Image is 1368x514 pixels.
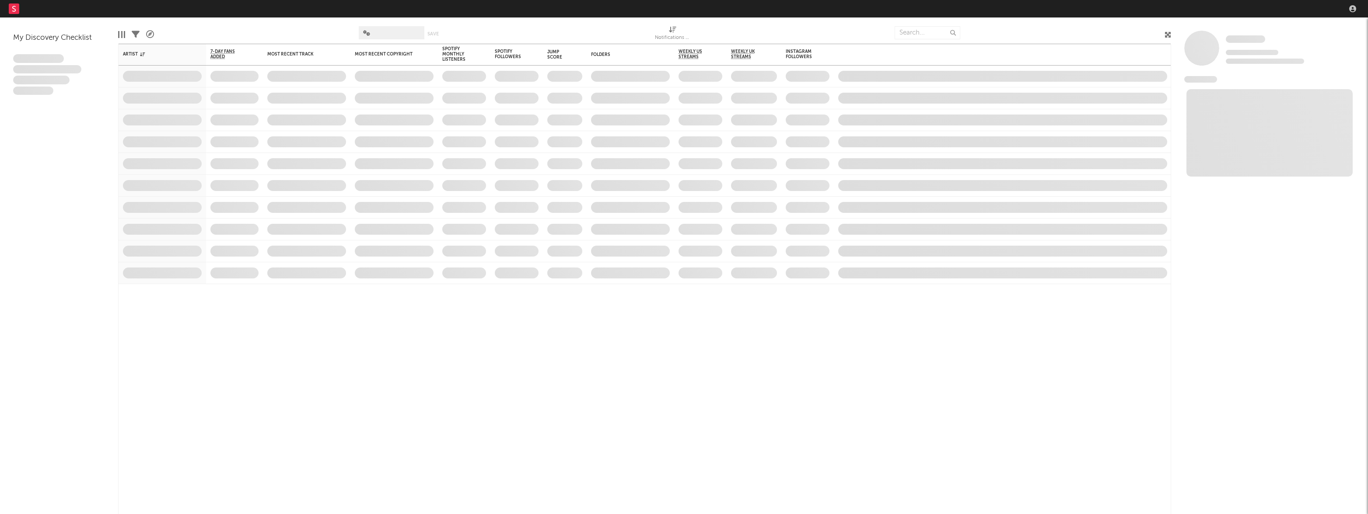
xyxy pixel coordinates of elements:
div: Notifications (Artist) [655,22,690,47]
span: Lorem ipsum dolor [13,54,64,63]
a: Some Artist [1226,35,1265,44]
span: Integer aliquet in purus et [13,65,81,74]
div: Most Recent Copyright [355,52,420,57]
div: Spotify Followers [495,49,525,59]
div: Most Recent Track [267,52,333,57]
span: Weekly US Streams [679,49,709,59]
span: Weekly UK Streams [731,49,764,59]
div: Filters [132,22,140,47]
input: Search... [895,26,960,39]
span: Praesent ac interdum [13,76,70,84]
div: My Discovery Checklist [13,33,105,43]
button: Save [427,31,439,36]
div: Instagram Followers [786,49,816,59]
div: Artist [123,52,189,57]
div: Jump Score [547,49,569,60]
span: Aliquam viverra [13,87,53,95]
span: News Feed [1184,76,1217,83]
span: 7-Day Fans Added [210,49,245,59]
span: 0 fans last week [1226,59,1304,64]
div: Folders [591,52,657,57]
span: Tracking Since: [DATE] [1226,50,1278,55]
div: Edit Columns [118,22,125,47]
span: Some Artist [1226,35,1265,43]
div: Spotify Monthly Listeners [442,46,473,62]
div: A&R Pipeline [146,22,154,47]
div: Notifications (Artist) [655,33,690,43]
